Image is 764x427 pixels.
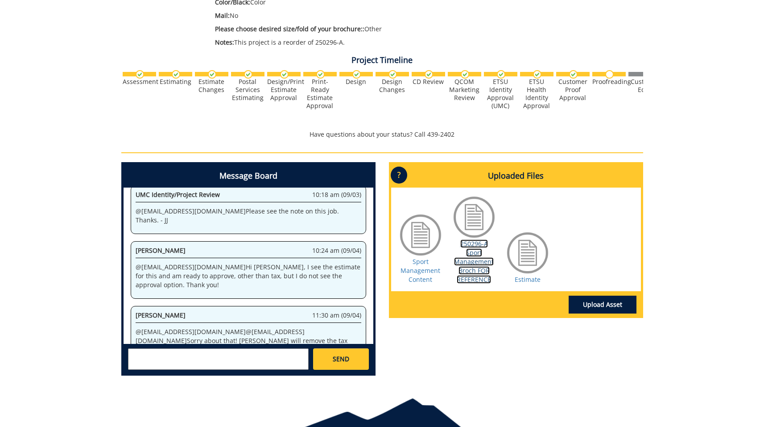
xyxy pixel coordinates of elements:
div: Design Changes [376,78,409,94]
img: checkmark [280,70,289,79]
a: 250296-A Sport Management Broch FOR REFERENCE [454,239,494,284]
img: checkmark [461,70,469,79]
a: Upload Asset [569,296,636,314]
h4: Uploaded Files [391,164,641,188]
div: ETSU Identity Approval (UMC) [484,78,517,110]
p: @ [EMAIL_ADDRESS][DOMAIN_NAME] Please see the note on this job. Thanks. - JJ [136,207,361,225]
p: Have questions about your status? Call 439-2402 [121,130,643,139]
div: Assessment [123,78,156,86]
img: checkmark [388,70,397,79]
div: QCOM Marketing Review [448,78,481,102]
h4: Project Timeline [121,56,643,65]
a: SEND [313,348,368,370]
img: checkmark [208,70,216,79]
div: Postal Services Estimating [231,78,264,102]
img: checkmark [316,70,325,79]
span: 11:30 am (09/04) [312,311,361,320]
p: Other [215,25,564,33]
div: Proofreading [592,78,626,86]
div: Print-Ready Estimate Approval [303,78,337,110]
span: Notes: [215,38,234,46]
span: 10:18 am (09/03) [312,190,361,199]
p: This project is a reorder of 250296-A. [215,38,564,47]
div: Estimating [159,78,192,86]
img: checkmark [425,70,433,79]
img: no [605,70,614,79]
div: ETSU Health Identity Approval [520,78,553,110]
span: Please choose desired size/fold of your brochure:: [215,25,364,33]
div: Estimate Changes [195,78,228,94]
div: Design [339,78,373,86]
a: Sport Management Content [401,257,440,284]
p: @ [EMAIL_ADDRESS][DOMAIN_NAME] Hi [PERSON_NAME], I see the estimate for this and am ready to appr... [136,263,361,289]
img: checkmark [352,70,361,79]
img: checkmark [136,70,144,79]
img: checkmark [172,70,180,79]
img: checkmark [497,70,505,79]
div: Customer Edits [628,78,662,94]
p: @ [EMAIL_ADDRESS][DOMAIN_NAME] @ [EMAIL_ADDRESS][DOMAIN_NAME] Sorry about that! [PERSON_NAME] wil... [136,327,361,363]
textarea: messageToSend [128,348,309,370]
img: checkmark [569,70,578,79]
p: No [215,11,564,20]
span: [PERSON_NAME] [136,311,186,319]
div: Design/Print Estimate Approval [267,78,301,102]
span: [PERSON_NAME] [136,246,186,255]
span: 10:24 am (09/04) [312,246,361,255]
span: SEND [333,355,349,364]
h4: Message Board [124,164,373,188]
div: CD Review [412,78,445,86]
a: Estimate [515,275,541,284]
img: checkmark [533,70,541,79]
div: Customer Proof Approval [556,78,590,102]
p: ? [391,167,407,184]
span: Mail: [215,11,230,20]
span: UMC Identity/Project Review [136,190,220,199]
img: checkmark [244,70,252,79]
